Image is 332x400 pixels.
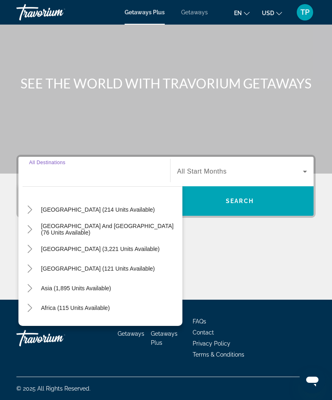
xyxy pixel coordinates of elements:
[118,330,144,337] a: Getaways
[193,329,214,336] a: Contact
[166,186,314,216] button: Search
[41,206,155,213] span: [GEOGRAPHIC_DATA] (214 units available)
[23,262,37,276] button: Toggle Central America (121 units available)
[193,318,206,325] a: FAQs
[16,75,316,92] h1: SEE THE WORLD WITH TRAVORIUM GETAWAYS
[41,305,110,311] span: Africa (115 units available)
[37,202,159,217] button: [GEOGRAPHIC_DATA] (214 units available)
[262,7,282,19] button: Change currency
[23,321,37,335] button: Toggle Middle East (332 units available)
[151,330,177,346] a: Getaways Plus
[37,281,115,296] button: Asia (1,895 units available)
[37,183,123,197] button: Europe (2,572 units available)
[226,198,254,204] span: Search
[234,10,242,16] span: en
[193,340,230,347] a: Privacy Policy
[41,265,155,272] span: [GEOGRAPHIC_DATA] (121 units available)
[23,281,37,296] button: Toggle Asia (1,895 units available)
[37,301,114,315] button: Africa (115 units available)
[37,242,164,256] button: [GEOGRAPHIC_DATA] (3,221 units available)
[177,168,227,175] span: All Start Months
[16,2,98,23] a: Travorium
[234,7,250,19] button: Change language
[37,320,159,335] button: [GEOGRAPHIC_DATA] (332 units available)
[41,246,159,252] span: [GEOGRAPHIC_DATA] (3,221 units available)
[16,326,98,350] a: Travorium
[37,222,182,237] button: [GEOGRAPHIC_DATA] and [GEOGRAPHIC_DATA] (76 units available)
[125,9,165,16] a: Getaways Plus
[294,4,316,21] button: User Menu
[23,222,37,237] button: Toggle South Pacific and Oceania (76 units available)
[23,183,37,197] button: Toggle Europe (2,572 units available)
[299,367,325,393] iframe: Button to launch messaging window
[41,223,178,236] span: [GEOGRAPHIC_DATA] and [GEOGRAPHIC_DATA] (76 units available)
[300,8,309,16] span: TP
[37,261,159,276] button: [GEOGRAPHIC_DATA] (121 units available)
[16,385,91,392] span: © 2025 All Rights Reserved.
[23,301,37,315] button: Toggle Africa (115 units available)
[181,9,208,16] a: Getaways
[23,203,37,217] button: Toggle Australia (214 units available)
[18,157,314,216] div: Search widget
[262,10,274,16] span: USD
[193,351,244,358] a: Terms & Conditions
[23,242,37,256] button: Toggle South America (3,221 units available)
[41,285,111,292] span: Asia (1,895 units available)
[29,160,66,165] span: All Destinations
